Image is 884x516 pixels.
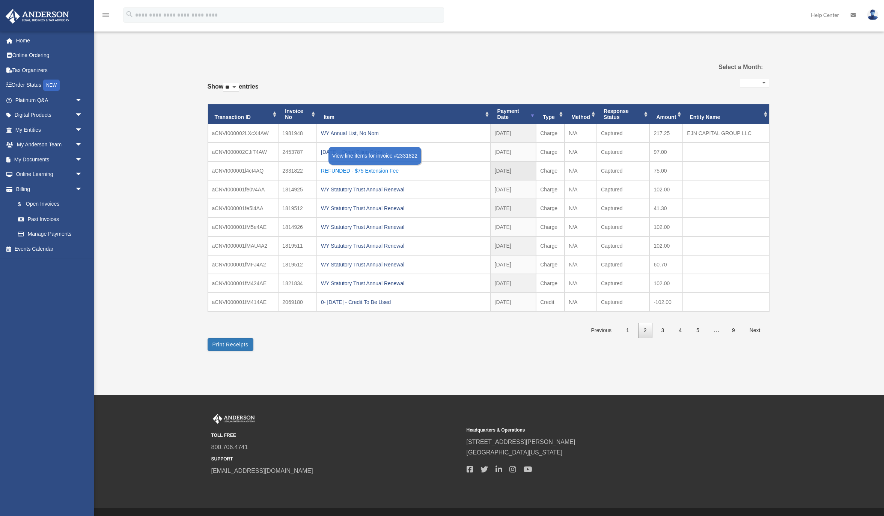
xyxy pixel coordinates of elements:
[211,432,461,439] small: TOLL FREE
[278,199,317,218] td: 1819512
[565,124,597,143] td: N/A
[278,218,317,236] td: 1814926
[43,80,60,91] div: NEW
[565,218,597,236] td: N/A
[585,323,617,338] a: Previous
[536,180,565,199] td: Charge
[208,199,279,218] td: aCNVI000001fe5l4AA
[597,199,650,218] td: Captured
[491,255,536,274] td: [DATE]
[673,323,687,338] a: 4
[5,137,94,152] a: My Anderson Teamarrow_drop_down
[683,104,769,125] th: Entity Name: activate to sort column ascending
[536,143,565,161] td: Charge
[597,104,650,125] th: Response Status: activate to sort column ascending
[649,161,683,180] td: 75.00
[278,104,317,125] th: Invoice No: activate to sort column ascending
[467,449,563,456] a: [GEOGRAPHIC_DATA][US_STATE]
[22,200,26,209] span: $
[5,241,94,256] a: Events Calendar
[5,152,94,167] a: My Documentsarrow_drop_down
[321,241,486,251] div: WY Statutory Trust Annual Renewal
[211,468,313,474] a: [EMAIL_ADDRESS][DOMAIN_NAME]
[208,180,279,199] td: aCNVI000001fe0v4AA
[491,274,536,293] td: [DATE]
[208,255,279,274] td: aCNVI000001fMFJ4A2
[321,297,486,307] div: 0- [DATE] - Credit To Be Used
[101,13,110,20] a: menu
[744,323,766,338] a: Next
[5,167,94,182] a: Online Learningarrow_drop_down
[321,128,486,138] div: WY Annual List, No Nom
[491,124,536,143] td: [DATE]
[278,180,317,199] td: 1814925
[321,165,486,176] div: REFUNDED - $75 Extension Fee
[208,81,259,99] label: Show entries
[11,227,94,242] a: Manage Payments
[649,274,683,293] td: 102.00
[491,199,536,218] td: [DATE]
[75,152,90,167] span: arrow_drop_down
[536,161,565,180] td: Charge
[208,218,279,236] td: aCNVI000001fM5e4AE
[620,323,635,338] a: 1
[649,293,683,311] td: -102.00
[565,293,597,311] td: N/A
[101,11,110,20] i: menu
[321,259,486,270] div: WY Statutory Trust Annual Renewal
[491,161,536,180] td: [DATE]
[211,444,248,450] a: 800.706.4741
[536,104,565,125] th: Type: activate to sort column ascending
[536,124,565,143] td: Charge
[208,143,279,161] td: aCNVI000002CJiT4AW
[5,108,94,123] a: Digital Productsarrow_drop_down
[75,108,90,123] span: arrow_drop_down
[565,274,597,293] td: N/A
[75,93,90,108] span: arrow_drop_down
[597,161,650,180] td: Captured
[597,293,650,311] td: Captured
[491,293,536,311] td: [DATE]
[638,323,652,338] a: 2
[649,199,683,218] td: 41.30
[597,218,650,236] td: Captured
[5,33,94,48] a: Home
[211,455,461,463] small: SUPPORT
[467,426,717,434] small: Headquarters & Operations
[565,143,597,161] td: N/A
[691,323,705,338] a: 5
[125,10,134,18] i: search
[317,104,491,125] th: Item: activate to sort column ascending
[649,218,683,236] td: 102.00
[223,83,239,92] select: Showentries
[278,161,317,180] td: 2331822
[11,197,94,212] a: $Open Invoices
[656,323,670,338] a: 3
[649,104,683,125] th: Amount: activate to sort column ascending
[597,236,650,255] td: Captured
[491,236,536,255] td: [DATE]
[565,180,597,199] td: N/A
[536,274,565,293] td: Charge
[536,293,565,311] td: Credit
[278,255,317,274] td: 1819512
[597,255,650,274] td: Captured
[278,293,317,311] td: 2069180
[597,124,650,143] td: Captured
[208,161,279,180] td: aCNVI000001l4cI4AQ
[75,167,90,182] span: arrow_drop_down
[491,218,536,236] td: [DATE]
[565,255,597,274] td: N/A
[681,62,763,72] label: Select a Month:
[536,255,565,274] td: Charge
[75,182,90,197] span: arrow_drop_down
[649,255,683,274] td: 60.70
[278,143,317,161] td: 2453787
[5,78,94,93] a: Order StatusNEW
[491,180,536,199] td: [DATE]
[321,147,486,157] div: [DATE] - Deed Filing Fees
[597,180,650,199] td: Captured
[467,439,575,445] a: [STREET_ADDRESS][PERSON_NAME]
[278,124,317,143] td: 1981948
[11,212,90,227] a: Past Invoices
